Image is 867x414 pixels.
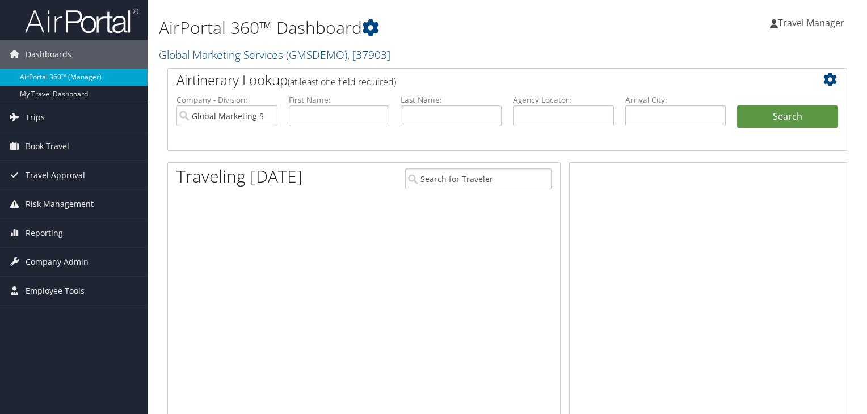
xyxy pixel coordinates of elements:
span: Trips [26,103,45,132]
span: Employee Tools [26,277,85,305]
span: Risk Management [26,190,94,218]
h1: Traveling [DATE] [176,164,302,188]
span: Reporting [26,219,63,247]
span: ( GMSDEMO ) [286,47,347,62]
span: Travel Approval [26,161,85,189]
span: , [ 37903 ] [347,47,390,62]
a: Global Marketing Services [159,47,390,62]
span: Company Admin [26,248,89,276]
span: Dashboards [26,40,71,69]
input: Search for Traveler [405,168,552,189]
label: Last Name: [401,94,502,105]
a: Travel Manager [770,6,856,40]
h1: AirPortal 360™ Dashboard [159,16,624,40]
span: Travel Manager [778,16,844,29]
h2: Airtinerary Lookup [176,70,781,90]
span: (at least one field required) [288,75,396,88]
label: First Name: [289,94,390,105]
label: Agency Locator: [513,94,614,105]
label: Company - Division: [176,94,277,105]
label: Arrival City: [625,94,726,105]
img: airportal-logo.png [25,7,138,34]
span: Book Travel [26,132,69,160]
button: Search [737,105,838,128]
